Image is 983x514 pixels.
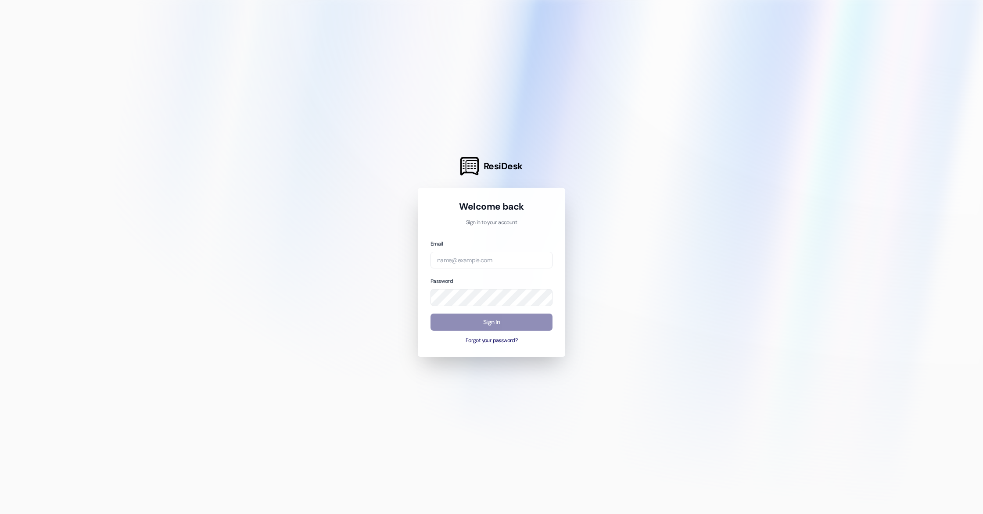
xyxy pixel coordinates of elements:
h1: Welcome back [431,200,552,213]
label: Email [431,240,443,247]
label: Password [431,278,453,285]
input: name@example.com [431,252,552,269]
span: ResiDesk [484,160,523,172]
button: Sign In [431,314,552,331]
p: Sign in to your account [431,219,552,227]
button: Forgot your password? [431,337,552,345]
img: ResiDesk Logo [460,157,479,175]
